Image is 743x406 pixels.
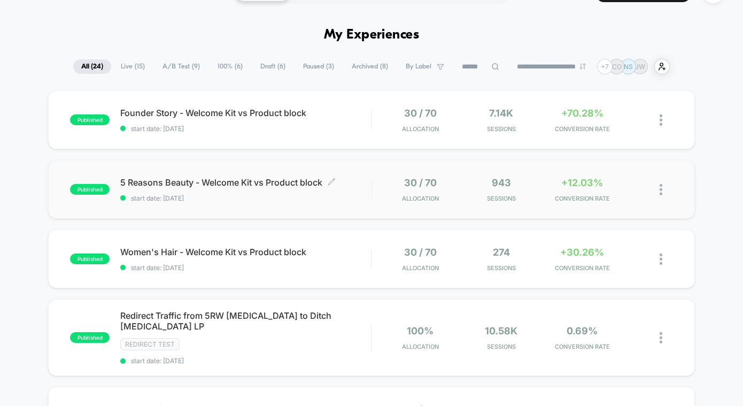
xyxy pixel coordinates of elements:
h1: My Experiences [324,27,420,43]
span: A/B Test ( 9 ) [154,59,208,74]
img: close [660,332,662,343]
span: start date: [DATE] [120,357,371,365]
span: Allocation [402,125,439,133]
span: 30 / 70 [404,247,437,258]
span: 943 [492,177,511,188]
img: close [660,254,662,265]
span: +30.26% [560,247,604,258]
span: published [70,332,110,343]
span: 274 [493,247,510,258]
span: 30 / 70 [404,177,437,188]
span: published [70,184,110,195]
span: All ( 24 ) [73,59,111,74]
span: Redirect Traffic from 5RW [MEDICAL_DATA] to Ditch [MEDICAL_DATA] LP [120,310,371,332]
span: Allocation [402,264,439,272]
span: Live ( 15 ) [113,59,153,74]
div: + 7 [597,59,613,74]
span: 7.14k [489,108,513,119]
span: published [70,114,110,125]
span: CONVERSION RATE [545,343,620,350]
span: start date: [DATE] [120,264,371,272]
span: Founder Story - Welcome Kit vs Product block [120,108,371,118]
span: Allocation [402,343,439,350]
span: Sessions [463,125,539,133]
span: 100% [407,325,434,336]
span: +70.28% [561,108,603,119]
span: Archived ( 8 ) [344,59,396,74]
span: start date: [DATE] [120,194,371,202]
span: CONVERSION RATE [545,264,620,272]
span: Sessions [463,264,539,272]
span: CONVERSION RATE [545,195,620,202]
span: 100% ( 6 ) [210,59,251,74]
span: Draft ( 6 ) [252,59,293,74]
img: end [579,63,586,70]
p: NS [624,63,633,71]
span: 5 Reasons Beauty - Welcome Kit vs Product block [120,177,371,188]
span: start date: [DATE] [120,125,371,133]
span: Sessions [463,343,539,350]
p: JW [635,63,645,71]
img: close [660,114,662,126]
span: 30 / 70 [404,108,437,119]
span: 10.58k [485,325,517,336]
span: Redirect Test [120,338,180,350]
span: Sessions [463,195,539,202]
img: close [660,184,662,195]
p: CO [612,63,622,71]
span: Women's Hair - Welcome Kit vs Product block [120,247,371,257]
span: 0.69% [567,325,598,336]
span: published [70,254,110,264]
span: Paused ( 3 ) [295,59,342,74]
span: CONVERSION RATE [545,125,620,133]
span: +12.03% [561,177,603,188]
span: By Label [406,63,431,71]
span: Allocation [402,195,439,202]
